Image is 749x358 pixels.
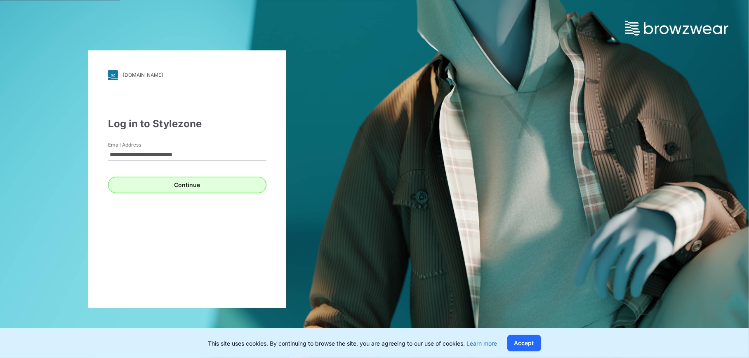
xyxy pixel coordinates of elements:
[108,70,118,80] img: svg+xml;base64,PHN2ZyB3aWR0aD0iMjgiIGhlaWdodD0iMjgiIHZpZXdCb3g9IjAgMCAyOCAyOCIgZmlsbD0ibm9uZSIgeG...
[625,21,728,36] img: browzwear-logo.73288ffb.svg
[108,177,266,193] button: Continue
[208,339,497,348] p: This site uses cookies. By continuing to browse the site, you are agreeing to our use of cookies.
[108,70,266,80] a: [DOMAIN_NAME]
[108,141,166,149] label: Email Address
[507,335,541,351] button: Accept
[123,72,163,78] div: [DOMAIN_NAME]
[108,116,266,131] div: Log in to Stylezone
[467,340,497,347] a: Learn more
